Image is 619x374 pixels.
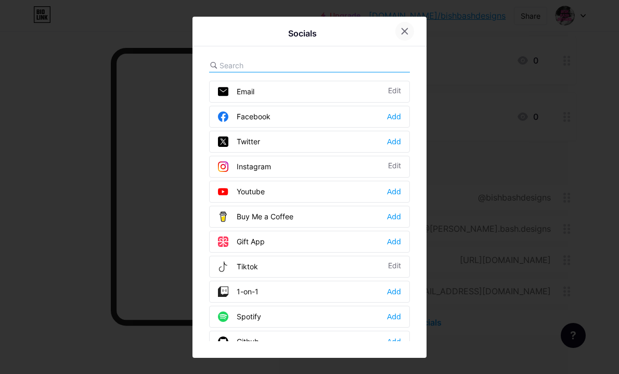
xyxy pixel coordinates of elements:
div: Add [387,211,401,222]
div: Gift App [218,236,265,247]
div: Edit [388,86,401,97]
div: Add [387,186,401,197]
div: Github [218,336,259,347]
div: Tiktok [218,261,258,272]
div: Add [387,136,401,147]
div: Email [218,86,254,97]
div: Spotify [218,311,261,322]
div: Add [387,286,401,297]
div: Edit [388,261,401,272]
div: Add [387,236,401,247]
div: Edit [388,161,401,172]
div: Buy Me a Coffee [218,211,293,222]
div: Instagram [218,161,271,172]
div: 1-on-1 [218,286,259,297]
div: Add [387,336,401,347]
div: Facebook [218,111,270,122]
div: Add [387,311,401,322]
input: Search [220,60,334,71]
div: Twitter [218,136,260,147]
div: Socials [288,27,317,40]
div: Youtube [218,186,265,197]
div: Add [387,111,401,122]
